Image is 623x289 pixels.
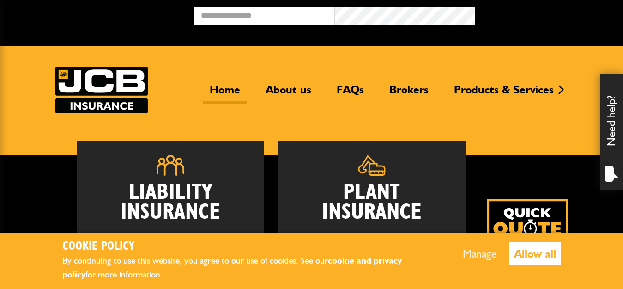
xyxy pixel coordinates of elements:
img: JCB Insurance Services logo [55,67,148,113]
a: JCB Insurance Services [55,67,148,113]
div: Need help? [600,74,623,190]
button: Allow all [509,242,561,265]
h2: Cookie Policy [62,240,429,254]
a: FAQs [330,83,371,104]
a: Brokers [382,83,435,104]
button: Manage [458,242,502,265]
a: Home [203,83,247,104]
h2: Plant Insurance [292,183,452,222]
p: Comprehensive insurance for all makes of plant and machinery, including owned and hired in equipm... [292,232,452,279]
a: Products & Services [447,83,561,104]
img: Quick Quote [487,199,568,280]
p: By continuing to use this website, you agree to our use of cookies. See our for more information. [62,254,429,282]
a: About us [259,83,318,104]
a: cookie and privacy policy [62,255,402,280]
a: Get your insurance quote isn just 2-minutes [487,199,568,280]
button: Broker Login [475,7,616,21]
h2: Liability Insurance [91,183,250,228]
